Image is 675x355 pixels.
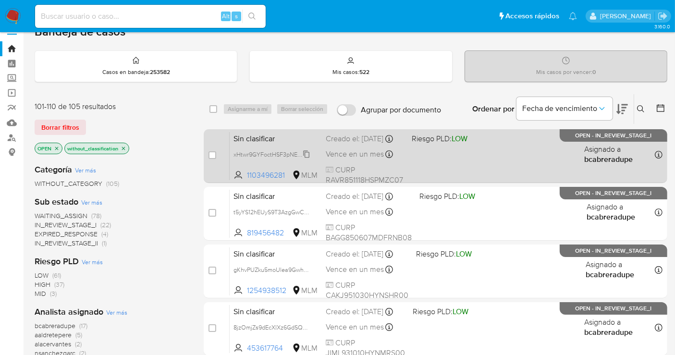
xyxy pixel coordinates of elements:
[600,12,654,21] p: nancy.sanchezgarcia@mercadolibre.com.mx
[242,10,262,23] button: search-icon
[235,12,238,21] span: s
[569,12,577,20] a: Notificaciones
[222,12,230,21] span: Alt
[505,11,559,21] span: Accesos rápidos
[654,23,670,30] span: 3.160.0
[35,10,266,23] input: Buscar usuario o caso...
[658,11,668,21] a: Salir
